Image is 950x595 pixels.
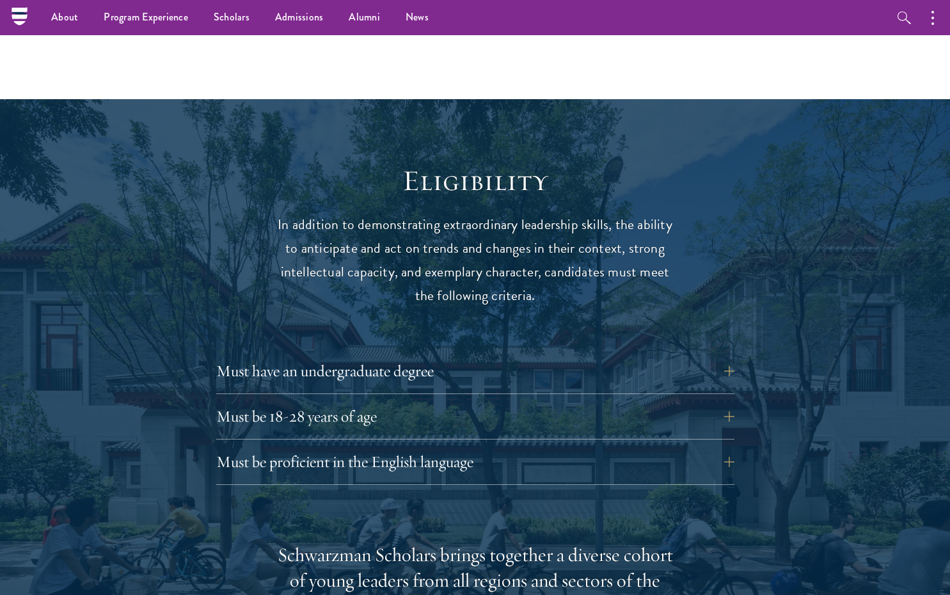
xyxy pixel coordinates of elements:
button: Must have an undergraduate degree [216,356,734,386]
h2: Eligibility [277,163,674,199]
button: Must be proficient in the English language [216,447,734,477]
button: Must be 18-28 years of age [216,401,734,432]
p: In addition to demonstrating extraordinary leadership skills, the ability to anticipate and act o... [277,213,674,308]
